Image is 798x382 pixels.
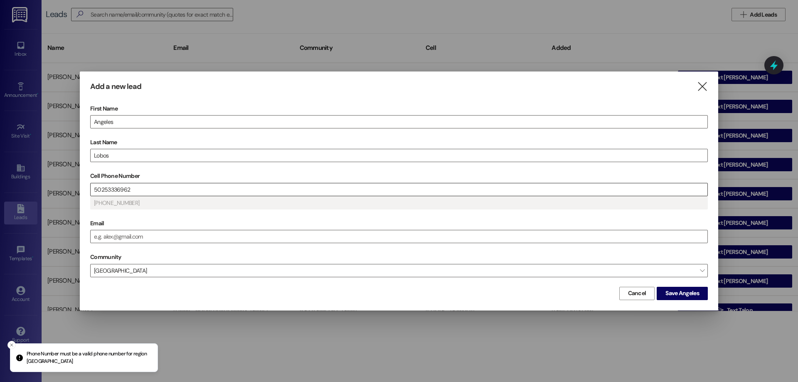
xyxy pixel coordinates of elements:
button: Cancel [619,287,655,300]
label: Cell Phone Number [90,170,708,182]
p: Phone Number must be a valid phone number for region [GEOGRAPHIC_DATA] [27,350,151,365]
button: Save Angeles [657,287,708,300]
label: Community [90,251,121,264]
input: e.g. Smith [91,149,707,162]
i:  [697,82,708,91]
input: e.g. Alex [91,116,707,128]
h3: Add a new lead [90,82,141,91]
input: e.g. alex@gmail.com [91,230,707,243]
span: Cancel [628,289,646,298]
label: Email [90,217,708,230]
button: Close toast [7,341,16,349]
label: First Name [90,102,708,115]
span: Save Angeles [665,289,699,298]
span: [GEOGRAPHIC_DATA] [90,264,708,277]
label: Last Name [90,136,708,149]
